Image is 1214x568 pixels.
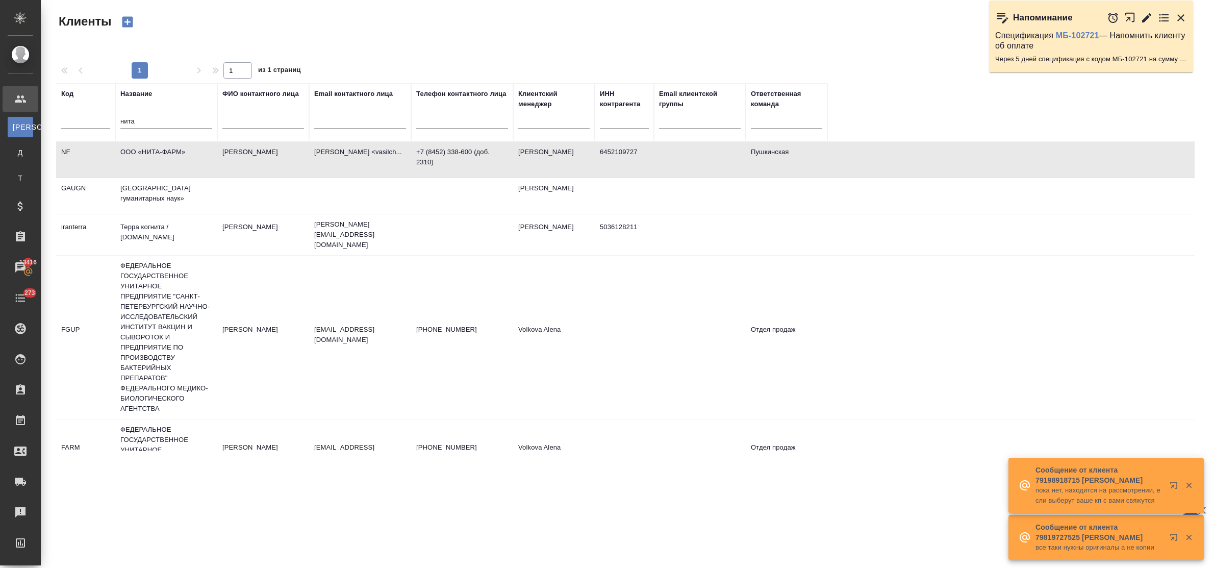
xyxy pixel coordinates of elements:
[8,117,33,137] a: [PERSON_NAME]
[1175,12,1187,24] button: Закрыть
[61,89,73,99] div: Код
[513,217,595,253] td: [PERSON_NAME]
[746,142,827,178] td: Пушкинская
[13,173,28,183] span: Т
[416,325,508,335] p: [PHONE_NUMBER]
[13,122,28,132] span: [PERSON_NAME]
[258,64,301,79] span: из 1 страниц
[217,142,309,178] td: [PERSON_NAME]
[746,437,827,473] td: Отдел продаж
[115,13,140,31] button: Создать
[217,437,309,473] td: [PERSON_NAME]
[56,178,115,214] td: GAUGN
[1035,542,1163,553] p: все таки нужны оригиналы а не копии
[8,142,33,163] a: Д
[746,319,827,355] td: Отдел продаж
[1035,522,1163,542] p: Сообщение от клиента 79819727525 [PERSON_NAME]
[3,285,38,311] a: 273
[416,89,507,99] div: Телефон контактного лица
[56,217,115,253] td: iranterra
[1035,485,1163,506] p: пока нет, находится на рассмотрении, если выберут ваше кп с вами свяжутся
[513,437,595,473] td: Volkova Alena
[115,142,217,178] td: ООО «НИТА-ФАРМ»
[314,147,406,157] p: [PERSON_NAME] <vasilch...
[115,217,217,253] td: Терра когнита / [DOMAIN_NAME]
[1178,533,1199,542] button: Закрыть
[314,442,406,463] p: [EMAIL_ADDRESS][DOMAIN_NAME]
[217,319,309,355] td: [PERSON_NAME]
[995,54,1187,64] p: Через 5 дней спецификация с кодом МБ-102721 на сумму 2880 RUB будет просрочена
[995,31,1187,51] p: Спецификация — Напомнить клиенту об оплате
[56,142,115,178] td: NF
[56,437,115,473] td: FARM
[513,319,595,355] td: Volkova Alena
[13,147,28,158] span: Д
[513,142,595,178] td: [PERSON_NAME]
[115,256,217,419] td: ФЕДЕРАЛЬНОЕ ГОСУДАРСТВЕННОЕ УНИТАРНОЕ ПРЕДПРИЯТИЕ "САНКТ-ПЕТЕРБУРГСКИЙ НАУЧНО-ИССЛЕДОВАТЕЛЬСКИЙ И...
[314,219,406,250] p: [PERSON_NAME][EMAIL_ADDRESS][DOMAIN_NAME]
[600,89,649,109] div: ИНН контрагента
[513,178,595,214] td: [PERSON_NAME]
[314,325,406,345] p: [EMAIL_ADDRESS][DOMAIN_NAME]
[222,89,299,99] div: ФИО контактного лица
[1178,481,1199,490] button: Закрыть
[416,442,508,453] p: [PHONE_NUMBER]
[518,89,590,109] div: Клиентский менеджер
[1164,475,1188,500] button: Открыть в новой вкладке
[595,142,654,178] td: 6452109727
[115,419,217,491] td: ФЕДЕРАЛЬНОЕ ГОСУДАРСТВЕННОЕ УНИТАРНОЕ ПРЕДПРИЯТИЕ "МОСКОВСКИЙ ЭНДОКРИННЫЙ ЗАВОД"
[120,89,152,99] div: Название
[1035,465,1163,485] p: Сообщение от клиента 79198918715 [PERSON_NAME]
[3,255,38,280] a: 13416
[1056,31,1099,40] a: МБ-102721
[416,147,508,167] p: +7 (8452) 338-600 (доб. 2310)
[18,288,41,298] span: 273
[8,168,33,188] a: Т
[595,217,654,253] td: 5036128211
[1141,12,1153,24] button: Редактировать
[13,257,43,267] span: 13416
[751,89,822,109] div: Ответственная команда
[56,13,111,30] span: Клиенты
[1164,527,1188,552] button: Открыть в новой вкладке
[56,319,115,355] td: FGUP
[1158,12,1170,24] button: Перейти в todo
[1107,12,1119,24] button: Отложить
[1013,13,1073,23] p: Напоминание
[1124,7,1136,29] button: Открыть в новой вкладке
[659,89,741,109] div: Email клиентской группы
[217,217,309,253] td: [PERSON_NAME]
[115,178,217,214] td: [GEOGRAPHIC_DATA] гуманитарных наук»
[314,89,393,99] div: Email контактного лица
